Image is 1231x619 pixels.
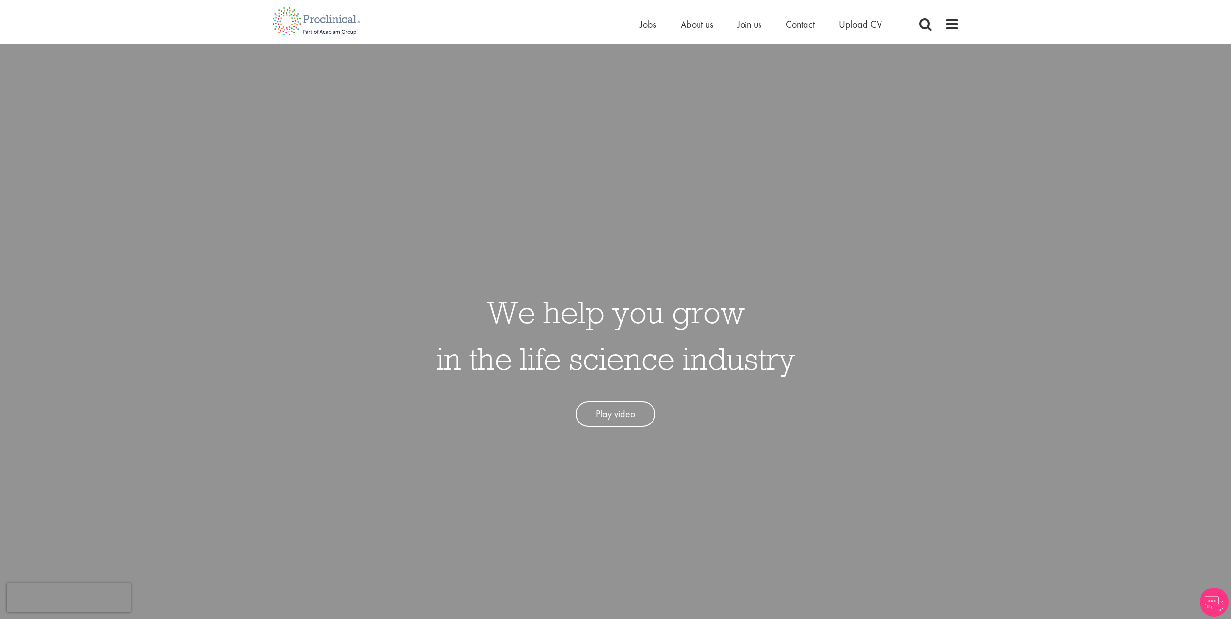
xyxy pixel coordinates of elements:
h1: We help you grow in the life science industry [436,289,795,382]
a: Upload CV [839,18,882,30]
img: Chatbot [1200,588,1229,617]
a: Play video [576,401,655,427]
a: Contact [786,18,815,30]
a: About us [681,18,713,30]
a: Jobs [640,18,656,30]
a: Join us [737,18,761,30]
